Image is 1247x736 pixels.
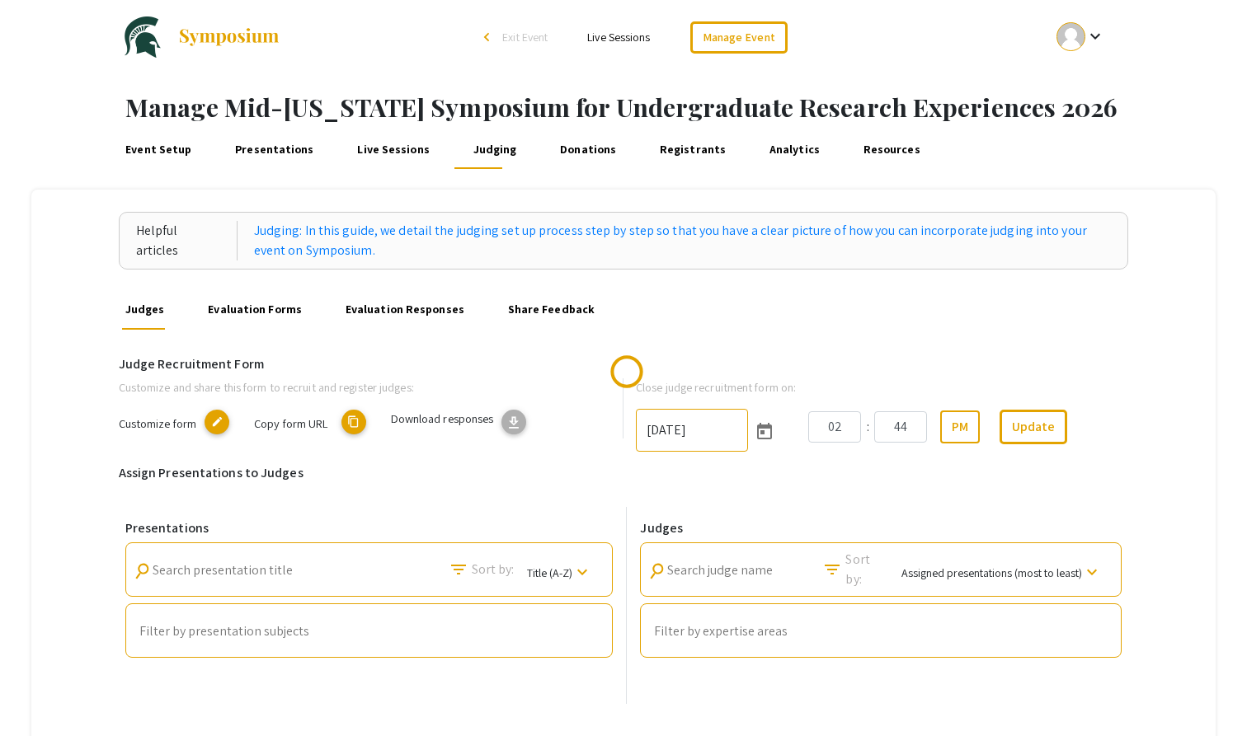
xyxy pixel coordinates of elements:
h6: Judge Recruitment Form [119,356,1129,372]
a: Share Feedback [505,290,598,330]
a: Judges [122,290,167,330]
a: Judging [470,129,520,169]
mat-icon: Search [822,560,842,579]
img: Symposium by ForagerOne [177,27,280,47]
p: Customize and share this form to recruit and register judges: [119,378,596,396]
button: PM [940,410,980,443]
a: Donations [557,129,619,169]
a: Registrants [656,129,729,169]
input: Minutes [874,411,927,443]
mat-icon: Search [647,560,669,582]
mat-chip-list: Auto complete [139,621,600,642]
a: Resources [860,129,923,169]
span: Title (A-Z) [527,565,572,579]
button: Expand account dropdown [1039,18,1122,55]
mat-icon: Search [131,560,153,582]
h6: Presentations [125,520,614,536]
h6: Judges [640,520,1122,536]
a: Mid-Michigan Symposium for Undergraduate Research Experiences 2026 [125,16,280,58]
mat-icon: Search [449,560,468,579]
a: Manage Event [690,21,788,54]
div: arrow_back_ios [484,32,494,42]
span: Copy form URL [254,415,327,431]
span: Sort by: [472,560,515,579]
button: Assigned presentations (most to least) [888,556,1114,588]
a: Presentations [232,129,317,169]
button: Title (A-Z) [514,556,605,588]
h1: Manage Mid-[US_STATE] Symposium for Undergraduate Research Experiences 2026 [125,92,1247,122]
a: Live Sessions [355,129,433,169]
a: Evaluation Responses [342,290,468,330]
button: download [501,410,526,434]
mat-icon: keyboard_arrow_down [572,562,592,582]
input: Hours [808,411,861,443]
img: Mid-Michigan Symposium for Undergraduate Research Experiences 2026 [125,16,161,58]
a: Live Sessions [587,30,650,45]
div: : [861,417,874,437]
span: Sort by: [845,550,888,589]
span: download [506,415,522,431]
span: Customize form [119,415,196,431]
mat-icon: copy URL [341,410,366,434]
button: Update [1000,410,1067,444]
mat-chip-list: Auto complete [654,621,1108,642]
h6: Assign Presentations to Judges [119,465,1129,481]
span: Exit Event [502,30,548,45]
a: Event Setup [123,129,195,169]
a: Evaluation Forms [205,290,305,330]
span: Download responses [391,410,494,426]
a: Judging: In this guide, we detail the judging set up process step by step so that you have a clea... [254,221,1112,260]
span: Assigned presentations (most to least) [901,565,1082,579]
a: Analytics [766,129,822,169]
mat-icon: keyboard_arrow_down [1082,562,1102,582]
mat-icon: copy URL [205,410,229,434]
mat-icon: Expand account dropdown [1085,26,1105,46]
iframe: Chat [12,662,70,724]
button: Open calendar [748,414,781,447]
label: Close judge recruitment form on: [636,378,796,396]
div: Helpful articles [136,221,238,260]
